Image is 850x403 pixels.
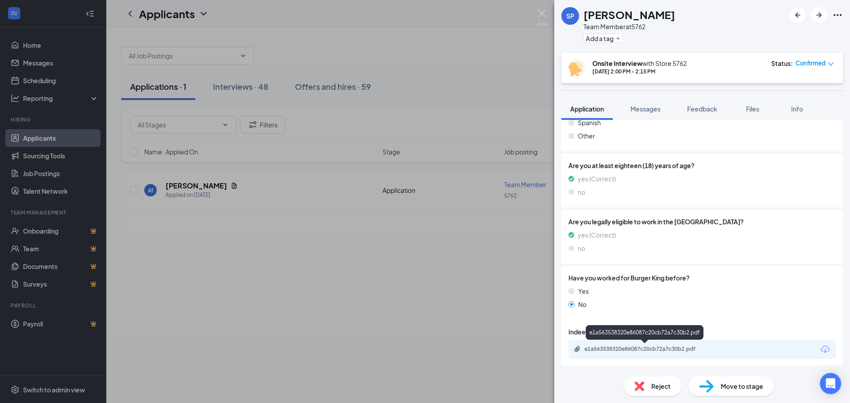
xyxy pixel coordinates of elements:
[568,217,836,226] span: Are you legally eligible to work in the [GEOGRAPHIC_DATA]?
[574,345,717,354] a: Paperclipe1a563538320e86087c20cb72a7c30b2.pdf
[592,68,687,75] div: [DATE] 2:00 PM - 2:15 PM
[568,273,690,283] span: Have you worked for Burger King before?
[828,61,834,67] span: down
[771,59,793,68] div: Status :
[811,7,827,23] button: ArrowRight
[578,286,589,296] span: Yes
[578,131,595,141] span: Other
[578,230,616,240] span: yes (Correct)
[566,12,574,20] div: SP
[574,345,581,353] svg: Paperclip
[583,34,623,43] button: PlusAdd a tag
[570,105,604,113] span: Application
[586,325,703,340] div: e1a563538320e86087c20cb72a7c30b2.pdf
[578,187,585,197] span: no
[746,105,759,113] span: Files
[630,105,661,113] span: Messages
[820,344,831,355] svg: Download
[578,243,585,253] span: no
[832,10,843,20] svg: Ellipses
[792,10,803,20] svg: ArrowLeftNew
[820,373,841,394] div: Open Intercom Messenger
[790,7,806,23] button: ArrowLeftNew
[687,105,717,113] span: Feedback
[583,22,675,31] div: Team Member at 5762
[791,105,803,113] span: Info
[578,299,587,309] span: No
[592,59,642,67] b: Onsite Interview
[814,10,824,20] svg: ArrowRight
[578,174,616,184] span: yes (Correct)
[568,161,836,170] span: Are you at least eighteen (18) years of age?
[721,381,763,391] span: Move to stage
[583,7,675,22] h1: [PERSON_NAME]
[651,381,671,391] span: Reject
[568,327,615,337] span: Indeed Resume
[578,118,601,127] span: Spanish
[584,345,708,353] div: e1a563538320e86087c20cb72a7c30b2.pdf
[592,59,687,68] div: with Store 5762
[615,36,621,41] svg: Plus
[796,59,826,68] span: Confirmed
